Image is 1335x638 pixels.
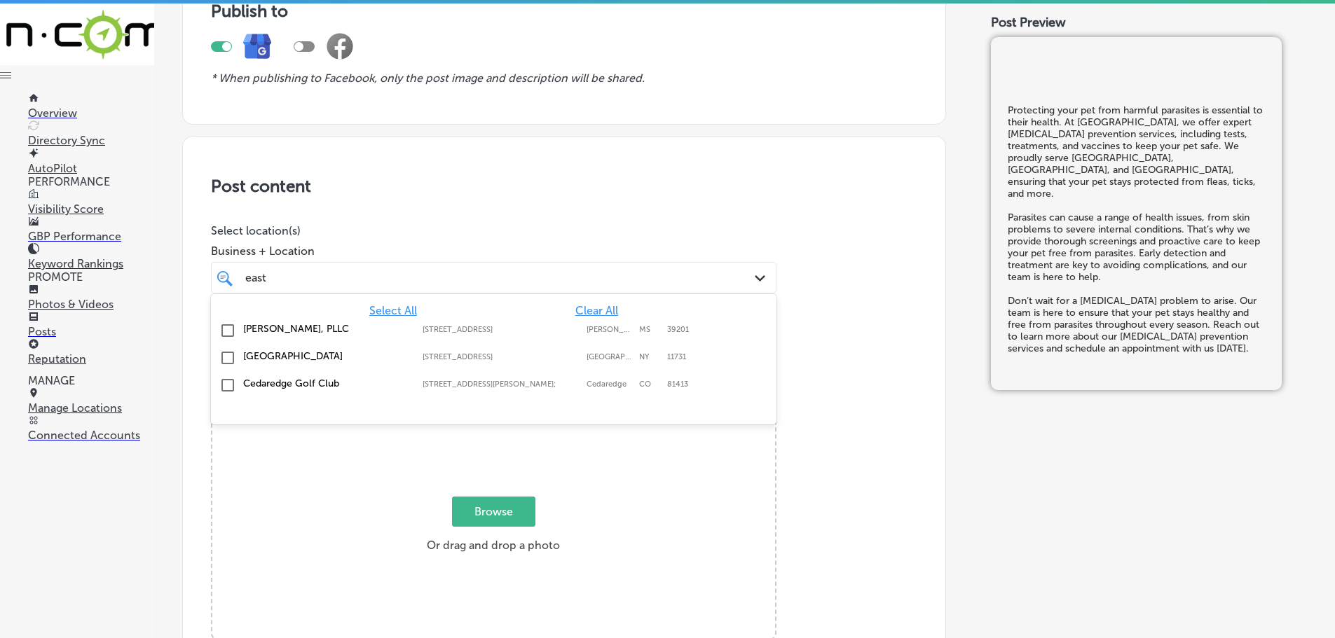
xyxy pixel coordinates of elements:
[639,325,660,334] label: MS
[587,325,632,334] label: Jackson
[211,176,917,196] h3: Post content
[211,71,645,85] i: * When publishing to Facebook, only the post image and description will be shared.
[423,325,580,334] label: 317 East Capitol Street
[28,429,154,442] p: Connected Accounts
[28,93,154,120] a: Overview
[1008,104,1265,354] h5: Protecting your pet from harmful parasites is essential to their health. At [GEOGRAPHIC_DATA], we...
[423,380,580,389] label: 500 Southeast Jay Avenue;
[28,388,154,415] a: Manage Locations
[369,304,417,317] span: Select All
[243,350,409,362] label: East Northport Animal Hospital
[421,498,566,560] label: Or drag and drop a photo
[28,189,154,216] a: Visibility Score
[211,1,917,21] h3: Publish to
[28,270,154,284] p: PROMOTE
[28,415,154,442] a: Connected Accounts
[667,380,688,389] label: 81413
[452,497,535,527] span: Browse
[28,339,154,366] a: Reputation
[28,312,154,338] a: Posts
[243,323,409,335] label: Courtney Law, PLLC
[28,257,154,270] p: Keyword Rankings
[28,106,154,120] p: Overview
[639,380,660,389] label: CO
[639,352,660,361] label: NY
[28,325,154,338] p: Posts
[991,15,1307,30] div: Post Preview
[211,244,776,258] span: Business + Location
[28,284,154,311] a: Photos & Videos
[667,352,686,361] label: 11731
[28,175,154,188] p: PERFORMANCE
[28,230,154,243] p: GBP Performance
[211,224,776,237] p: Select location(s)
[423,352,580,361] label: 285 Larkfield Rd
[28,216,154,243] a: GBP Performance
[28,244,154,270] a: Keyword Rankings
[28,148,154,175] a: AutoPilot
[28,401,154,415] p: Manage Locations
[28,162,154,175] p: AutoPilot
[28,352,154,366] p: Reputation
[28,120,154,147] a: Directory Sync
[28,374,154,387] p: MANAGE
[587,352,632,361] label: East Northport
[667,325,689,334] label: 39201
[28,202,154,216] p: Visibility Score
[28,298,154,311] p: Photos & Videos
[587,380,632,389] label: Cedaredge
[575,304,618,317] span: Clear All
[243,377,409,389] label: Cedaredge Golf Club
[28,134,154,147] p: Directory Sync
